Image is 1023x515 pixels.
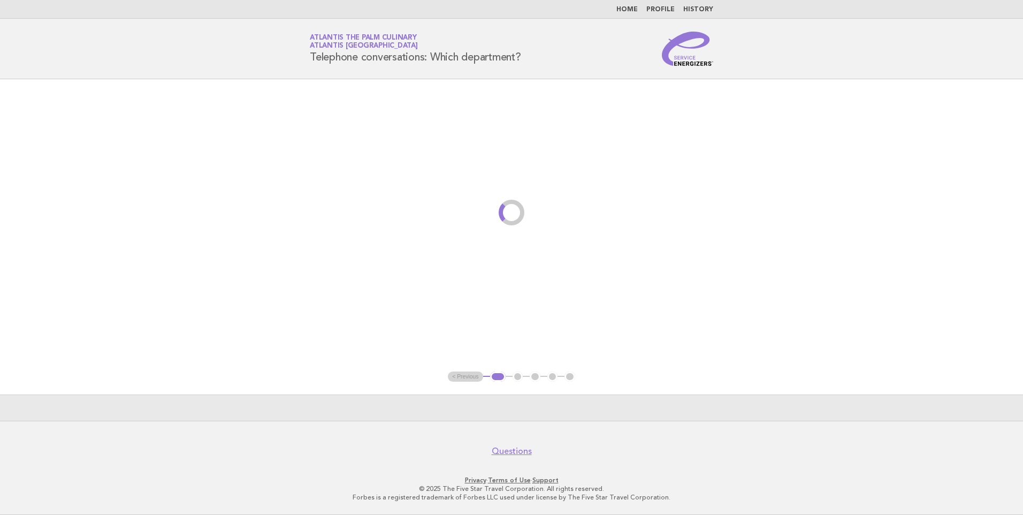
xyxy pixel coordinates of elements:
img: Service Energizers [662,32,713,66]
h1: Telephone conversations: Which department? [310,35,521,63]
p: Forbes is a registered trademark of Forbes LLC used under license by The Five Star Travel Corpora... [184,493,839,502]
span: Atlantis [GEOGRAPHIC_DATA] [310,43,418,50]
a: Support [532,476,559,484]
a: Questions [492,446,532,457]
p: · · [184,476,839,484]
a: Home [616,6,638,13]
p: © 2025 The Five Star Travel Corporation. All rights reserved. [184,484,839,493]
a: History [683,6,713,13]
a: Atlantis The Palm CulinaryAtlantis [GEOGRAPHIC_DATA] [310,34,418,49]
a: Profile [646,6,675,13]
a: Privacy [465,476,486,484]
a: Terms of Use [488,476,531,484]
